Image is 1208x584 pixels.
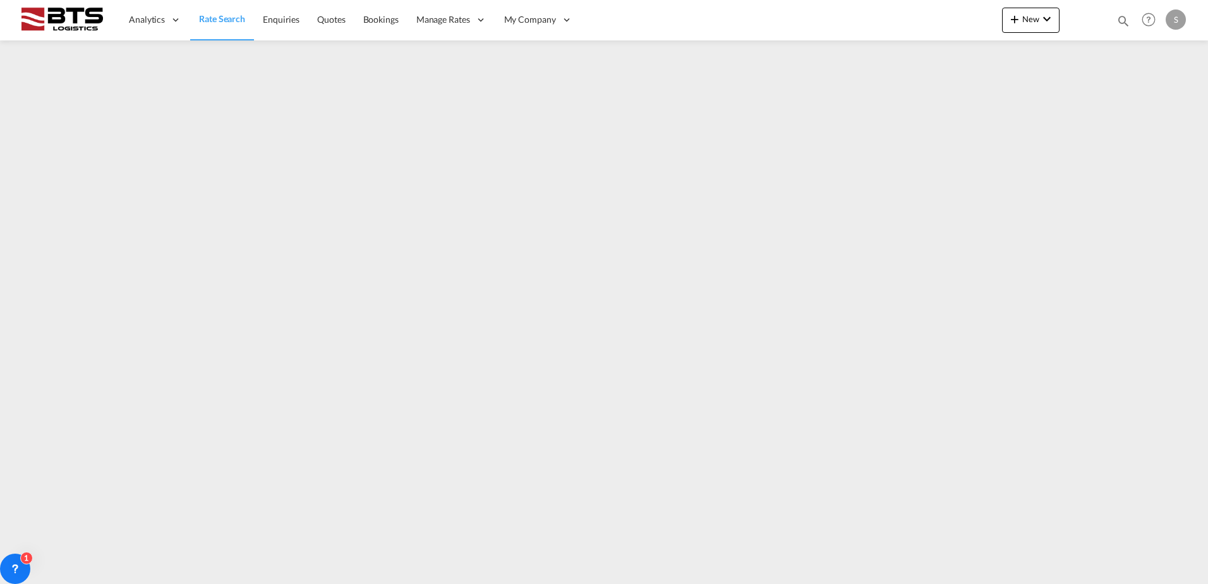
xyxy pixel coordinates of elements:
[1002,8,1060,33] button: icon-plus 400-fgNewicon-chevron-down
[1007,14,1054,24] span: New
[1039,11,1054,27] md-icon: icon-chevron-down
[1138,9,1166,32] div: Help
[199,13,245,24] span: Rate Search
[416,13,470,26] span: Manage Rates
[1138,9,1159,30] span: Help
[1007,11,1022,27] md-icon: icon-plus 400-fg
[19,6,104,34] img: cdcc71d0be7811ed9adfbf939d2aa0e8.png
[1116,14,1130,33] div: icon-magnify
[363,14,399,25] span: Bookings
[1166,9,1186,30] div: S
[129,13,165,26] span: Analytics
[263,14,299,25] span: Enquiries
[1116,14,1130,28] md-icon: icon-magnify
[317,14,345,25] span: Quotes
[504,13,556,26] span: My Company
